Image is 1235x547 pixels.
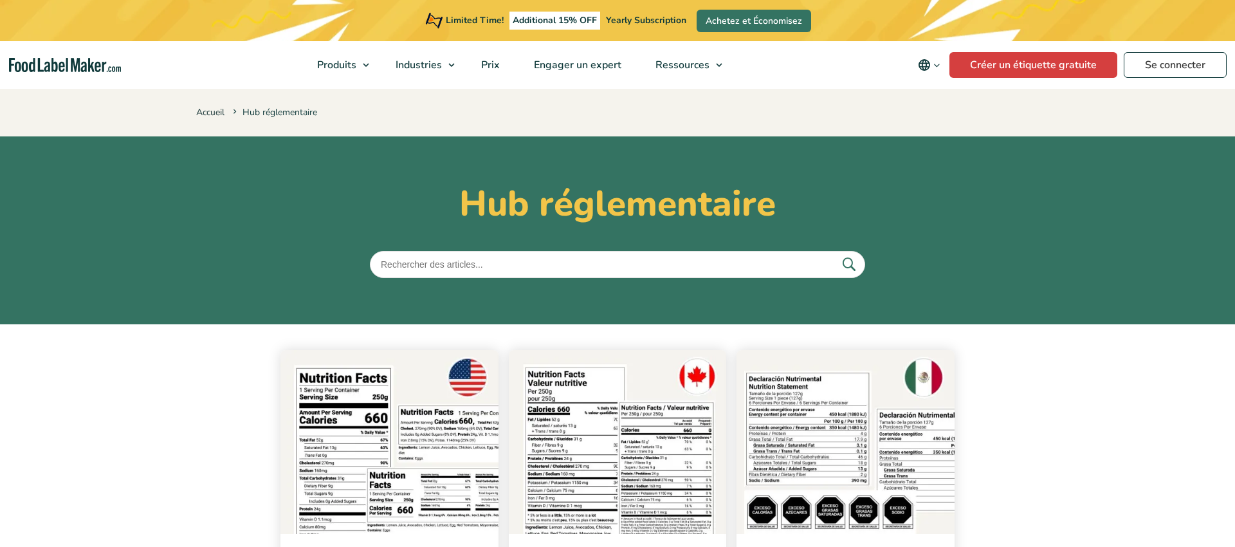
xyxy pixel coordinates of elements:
span: Produits [313,58,358,72]
span: Engager un expert [530,58,623,72]
span: Hub réglementaire [230,106,317,118]
input: Rechercher des articles... [370,251,865,278]
span: Additional 15% OFF [509,12,600,30]
h1: Hub réglementaire [196,183,1039,225]
a: Industries [379,41,461,89]
a: Produits [300,41,376,89]
span: Industries [392,58,443,72]
a: Ressources [639,41,729,89]
a: Créer un étiquette gratuite [949,52,1117,78]
span: Yearly Subscription [606,14,686,26]
a: Achetez et Économisez [697,10,811,32]
a: Prix [464,41,514,89]
span: Ressources [652,58,711,72]
a: Se connecter [1124,52,1227,78]
span: Prix [477,58,501,72]
span: Limited Time! [446,14,504,26]
a: Accueil [196,106,224,118]
a: Food Label Maker homepage [9,58,121,73]
a: Engager un expert [517,41,636,89]
button: Change language [909,52,949,78]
